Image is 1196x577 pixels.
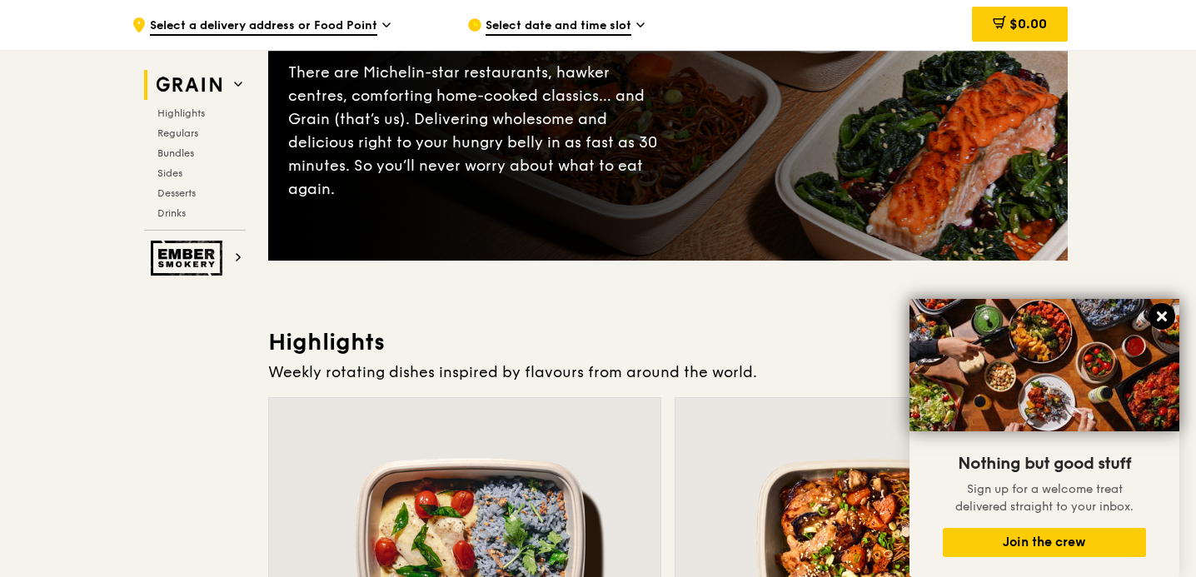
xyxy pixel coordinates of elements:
span: Nothing but good stuff [958,454,1131,474]
span: Regulars [157,127,198,139]
div: Weekly rotating dishes inspired by flavours from around the world. [268,361,1068,384]
button: Join the crew [943,528,1146,557]
span: Sides [157,167,182,179]
span: Select a delivery address or Food Point [150,17,377,36]
span: $0.00 [1009,16,1047,32]
span: Desserts [157,187,196,199]
span: Select date and time slot [486,17,631,36]
span: Sign up for a welcome treat delivered straight to your inbox. [955,482,1134,514]
img: Grain web logo [151,70,227,100]
button: Close [1149,303,1175,330]
h3: Highlights [268,327,1068,357]
span: Highlights [157,107,205,119]
span: Bundles [157,147,194,159]
div: There are Michelin-star restaurants, hawker centres, comforting home-cooked classics… and Grain (... [288,61,668,201]
img: DSC07876-Edit02-Large.jpeg [909,299,1179,431]
img: Ember Smokery web logo [151,241,227,276]
span: Drinks [157,207,186,219]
